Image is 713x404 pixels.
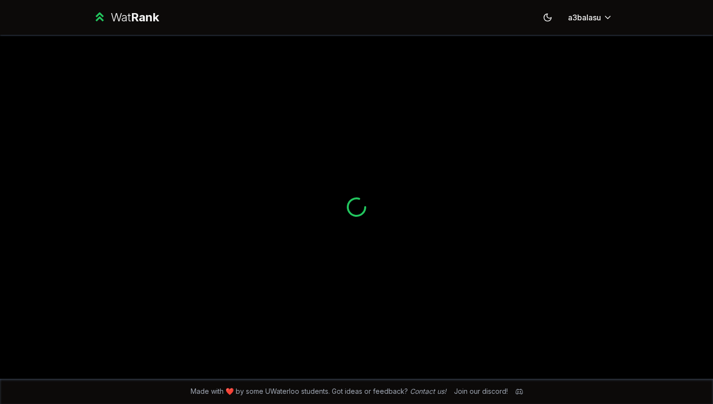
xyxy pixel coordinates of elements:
a: WatRank [93,10,159,25]
div: Wat [111,10,159,25]
button: a3balasu [560,9,620,26]
span: Rank [131,10,159,24]
div: Join our discord! [454,387,508,396]
a: Contact us! [410,387,446,395]
span: Made with ❤️ by some UWaterloo students. Got ideas or feedback? [191,387,446,396]
span: a3balasu [568,12,601,23]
